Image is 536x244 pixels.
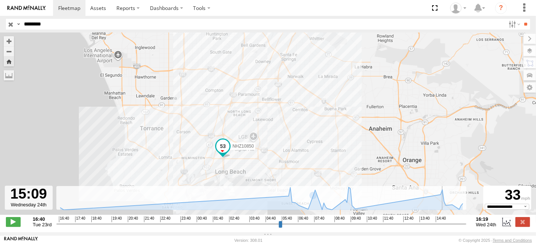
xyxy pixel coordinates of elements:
label: Play/Stop [6,217,21,227]
label: Map Settings [523,82,536,93]
span: 00:40 [197,216,207,222]
span: 17:40 [75,216,85,222]
span: 23:40 [181,216,191,222]
span: 16:40 [59,216,69,222]
span: 04:40 [266,216,276,222]
div: 33 [484,187,530,204]
span: 14:40 [436,216,446,222]
span: 03:40 [249,216,260,222]
span: 13:40 [420,216,430,222]
span: 05:40 [282,216,292,222]
div: Version: 308.01 [234,238,262,243]
label: Measure [4,70,14,80]
span: 07:40 [314,216,325,222]
strong: 16:40 [33,216,52,222]
div: © Copyright 2025 - [459,238,532,243]
span: 02:40 [229,216,239,222]
button: Zoom Home [4,56,14,66]
span: 20:40 [128,216,138,222]
span: 12:40 [403,216,414,222]
strong: 16:19 [476,216,496,222]
label: Close [515,217,530,227]
span: 01:40 [213,216,223,222]
label: Search Filter Options [506,19,522,30]
a: Visit our Website [4,237,38,244]
div: Zulema McIntosch [448,3,469,14]
span: 18:40 [91,216,102,222]
label: Search Query [15,19,21,30]
span: 10:40 [367,216,377,222]
span: 22:40 [160,216,171,222]
span: Tue 23rd Sep 2025 [33,222,52,227]
span: 09:40 [351,216,361,222]
span: 06:40 [298,216,308,222]
span: Wed 24th Sep 2025 [476,222,496,227]
a: Terms and Conditions [493,238,532,243]
i: ? [495,2,507,14]
span: 11:40 [383,216,393,222]
button: Zoom out [4,46,14,56]
span: 19:40 [112,216,122,222]
button: Zoom in [4,36,14,46]
img: rand-logo.svg [7,6,46,11]
span: 21:40 [144,216,154,222]
span: NHZ10850 [232,144,254,149]
span: 08:40 [334,216,345,222]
